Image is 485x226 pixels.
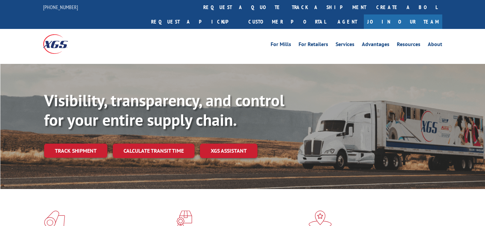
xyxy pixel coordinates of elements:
[362,42,389,49] a: Advantages
[146,14,243,29] a: Request a pickup
[113,144,195,158] a: Calculate transit time
[44,90,284,130] b: Visibility, transparency, and control for your entire supply chain.
[364,14,442,29] a: Join Our Team
[271,42,291,49] a: For Mills
[331,14,364,29] a: Agent
[43,4,78,10] a: [PHONE_NUMBER]
[397,42,420,49] a: Resources
[428,42,442,49] a: About
[200,144,257,158] a: XGS ASSISTANT
[44,144,107,158] a: Track shipment
[299,42,328,49] a: For Retailers
[336,42,354,49] a: Services
[243,14,331,29] a: Customer Portal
